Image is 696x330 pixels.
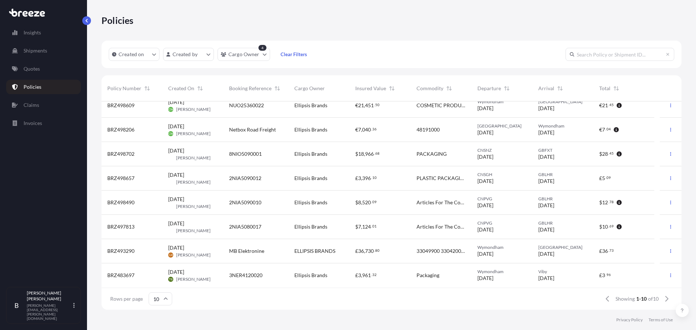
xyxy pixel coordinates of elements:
span: [DATE] [477,129,493,136]
span: 36 [602,248,608,254]
span: . [605,176,606,179]
p: Insights [24,29,41,36]
span: 396 [362,176,371,181]
span: BRZ498490 [107,199,134,206]
button: Sort [502,84,511,93]
span: Policy Number [107,85,141,92]
p: Privacy Policy [616,317,643,323]
span: Wymondham [477,269,527,275]
span: 18 [358,151,364,156]
span: 8NIO5090001 [229,150,262,158]
a: Claims [6,98,81,112]
p: Created by [173,51,198,58]
span: , [361,176,362,181]
p: Shipments [24,47,47,54]
span: 10 [372,176,377,179]
span: ELLIPSIS BRANDS [294,247,335,255]
span: [DATE] [168,196,184,203]
span: 32 [372,273,377,276]
span: [DATE] [477,177,493,185]
span: $ [355,224,358,229]
span: 69 [609,225,614,227]
span: GBLHR [538,220,588,226]
span: . [608,201,609,203]
span: Insured Value [355,85,386,92]
span: 96 [606,273,611,276]
span: 48191000 [417,126,440,133]
span: 01 [372,225,377,227]
a: Invoices [6,116,81,130]
span: [PERSON_NAME] [176,155,211,161]
span: [DATE] [538,275,554,282]
span: [PERSON_NAME] [176,179,211,185]
span: 21 [602,103,608,108]
span: Ellipsis Brands [294,102,327,109]
button: Sort [445,84,453,93]
p: Policies [24,83,41,91]
span: [PERSON_NAME] [176,276,211,282]
span: [DATE] [477,275,493,282]
span: Created On [168,85,194,92]
input: Search Policy or Shipment ID... [565,48,674,61]
span: 50 [375,104,380,106]
span: 28 [602,151,608,156]
span: 36 [358,248,364,254]
span: , [364,248,365,254]
span: [DATE] [477,226,493,233]
span: . [608,152,609,155]
p: Cargo Owner [228,51,260,58]
span: 3 [358,176,361,181]
span: . [608,104,609,106]
a: Policies [6,80,81,94]
span: . [374,104,375,106]
span: BRZ483697 [107,272,134,279]
span: 520 [362,200,371,205]
span: Rows per page [110,295,143,302]
p: Claims [24,101,39,109]
span: . [371,225,372,227]
span: Ellipsis Brands [294,272,327,279]
span: 04 [606,128,611,130]
span: Arrival [538,85,554,92]
a: Shipments [6,43,81,58]
span: [DATE] [168,220,184,227]
span: [PERSON_NAME] [176,228,211,234]
span: Commodity [417,85,443,92]
p: [PERSON_NAME][EMAIL_ADDRESS][PERSON_NAME][DOMAIN_NAME] [27,303,72,321]
span: Articles For The Conveyance Or Packaging Of Goods Of Plastics [417,199,466,206]
span: Packaging [417,272,439,279]
span: CNPVG [477,220,527,226]
button: cargoOwner Filter options [217,48,270,61]
span: CNSNZ [477,147,527,153]
span: 12 [602,200,608,205]
span: CW [169,130,173,137]
span: $ [599,151,602,156]
span: [DATE] [168,171,184,179]
span: , [364,151,365,156]
span: 73 [609,249,614,252]
span: 451 [365,103,374,108]
span: Departure [477,85,501,92]
span: TB [169,276,173,283]
span: 45 [609,104,614,106]
span: 7 [358,127,361,132]
p: Invoices [24,120,42,127]
span: [DATE] [538,250,554,258]
span: , [361,273,362,278]
span: 36 [372,128,377,130]
p: Policies [101,14,134,26]
span: CNSGH [477,172,527,177]
span: Ellipsis Brands [294,223,327,230]
span: [DATE] [477,105,493,112]
span: Ellipsis Brands [294,150,327,158]
span: [PERSON_NAME] [176,252,211,258]
span: Ellipsis Brands [294,175,327,182]
span: [DATE] [477,250,493,258]
span: $ [355,200,358,205]
span: GR [169,251,173,259]
span: € [355,103,358,108]
span: [DATE] [538,153,554,160]
span: . [371,128,372,130]
button: createdOn Filter options [109,48,159,61]
span: [DATE] [538,202,554,209]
